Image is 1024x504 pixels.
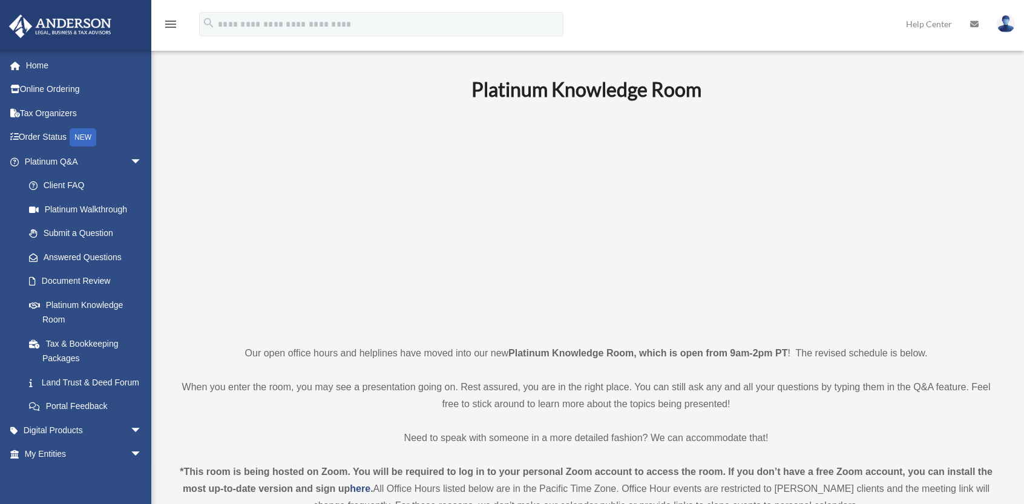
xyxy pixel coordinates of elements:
strong: Platinum Knowledge Room, which is open from 9am-2pm PT [508,348,787,358]
a: Order StatusNEW [8,125,160,150]
a: Online Ordering [8,77,160,102]
a: Portal Feedback [17,394,160,419]
span: arrow_drop_down [130,442,154,467]
a: Digital Productsarrow_drop_down [8,418,160,442]
a: Document Review [17,269,160,293]
a: Platinum Walkthrough [17,197,160,221]
img: Anderson Advisors Platinum Portal [5,15,115,38]
a: Platinum Q&Aarrow_drop_down [8,149,160,174]
a: menu [163,21,178,31]
a: Tax & Bookkeeping Packages [17,332,160,370]
span: arrow_drop_down [130,418,154,443]
a: Client FAQ [17,174,160,198]
a: Platinum Knowledge Room [17,293,154,332]
p: Need to speak with someone in a more detailed fashion? We can accommodate that! [172,430,1000,447]
a: here [350,483,370,494]
i: search [202,16,215,30]
a: Home [8,53,160,77]
strong: . [370,483,373,494]
b: Platinum Knowledge Room [471,77,701,101]
p: When you enter the room, you may see a presentation going on. Rest assured, you are in the right ... [172,379,1000,413]
a: Land Trust & Deed Forum [17,370,160,394]
a: Answered Questions [17,245,160,269]
p: Our open office hours and helplines have moved into our new ! The revised schedule is below. [172,345,1000,362]
iframe: 231110_Toby_KnowledgeRoom [405,118,768,322]
a: Tax Organizers [8,101,160,125]
span: arrow_drop_down [130,149,154,174]
div: NEW [70,128,96,146]
strong: *This room is being hosted on Zoom. You will be required to log in to your personal Zoom account ... [180,466,993,494]
a: Submit a Question [17,221,160,246]
i: menu [163,17,178,31]
img: User Pic [997,15,1015,33]
a: My Entitiesarrow_drop_down [8,442,160,466]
